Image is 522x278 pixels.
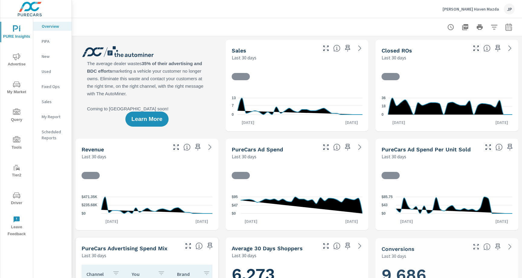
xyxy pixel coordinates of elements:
p: Last 30 days [232,153,256,160]
span: Save this to your personalized report [343,43,353,53]
span: Save this to your personalized report [343,241,353,251]
text: 36 [382,96,386,100]
text: $235.68K [82,203,97,207]
p: Last 30 days [82,252,106,259]
text: 18 [382,104,386,109]
span: A rolling 30 day total of daily Shoppers on the dealership website, averaged over the selected da... [333,242,340,250]
p: [DATE] [396,218,417,224]
p: New [42,53,67,59]
a: See more details in report [205,142,215,152]
text: $95 [232,195,238,199]
text: $47 [232,203,238,207]
button: Print Report [474,21,486,33]
a: See more details in report [355,43,365,53]
button: "Export Report to PDF" [459,21,471,33]
div: PIPA [33,37,72,46]
h5: Revenue [82,146,104,153]
div: My Report [33,112,72,121]
button: Learn More [125,112,168,127]
h5: PureCars Advertising Spend Mix [82,245,167,251]
div: Scheduled Reports [33,127,72,142]
span: Tier2 [2,164,31,179]
span: Total cost of media for all PureCars channels for the selected dealership group over the selected... [333,144,340,151]
a: See more details in report [505,242,515,251]
div: Overview [33,22,72,31]
p: Used [42,68,67,74]
a: See more details in report [355,241,365,251]
text: $43 [382,203,388,207]
span: Total sales revenue over the selected date range. [Source: This data is sourced from the dealer’s... [183,144,191,151]
p: [DATE] [101,218,122,224]
text: 0 [382,112,384,117]
p: [DATE] [341,119,362,125]
span: Advertise [2,53,31,68]
button: Make Fullscreen [321,43,331,53]
p: [PERSON_NAME] Haven Mazda [443,6,499,12]
p: Last 30 days [382,54,406,61]
h5: PureCars Ad Spend [232,146,283,153]
span: Save this to your personalized report [343,142,353,152]
p: My Report [42,114,67,120]
button: Make Fullscreen [321,142,331,152]
button: Make Fullscreen [183,241,193,251]
button: Make Fullscreen [171,142,181,152]
div: JP [504,4,515,14]
p: Fixed Ops [42,84,67,90]
span: Driver [2,192,31,207]
span: The number of dealer-specified goals completed by a visitor. [Source: This data is provided by th... [483,243,491,250]
button: Make Fullscreen [471,242,481,251]
span: Number of Repair Orders Closed by the selected dealership group over the selected time range. [So... [483,45,491,52]
text: $0 [232,211,236,216]
p: Last 30 days [382,153,406,160]
div: Used [33,67,72,76]
p: [DATE] [341,218,362,224]
div: New [33,52,72,61]
p: Last 30 days [82,153,106,160]
text: $85.75 [382,195,393,199]
button: Make Fullscreen [483,142,493,152]
span: Number of vehicles sold by the dealership over the selected date range. [Source: This data is sou... [333,45,340,52]
h5: Sales [232,47,246,54]
button: Select Date Range [503,21,515,33]
div: nav menu [0,18,33,240]
span: Tools [2,136,31,151]
span: Leave Feedback [2,216,31,238]
p: Last 30 days [232,252,256,259]
span: Save this to your personalized report [493,43,503,53]
p: Sales [42,99,67,105]
p: PIPA [42,38,67,44]
text: 13 [232,96,236,100]
h5: Average 30 Days Shoppers [232,245,303,251]
a: See more details in report [505,43,515,53]
p: Overview [42,23,67,29]
p: Scheduled Reports [42,129,67,141]
span: PURE Insights [2,25,31,40]
button: Make Fullscreen [471,43,481,53]
text: $0 [82,211,86,216]
p: [DATE] [388,119,409,125]
span: Query [2,109,31,123]
text: 0 [232,112,234,117]
p: [DATE] [240,218,262,224]
p: [DATE] [237,119,259,125]
p: Brand [177,271,198,277]
span: Average cost of advertising per each vehicle sold at the dealer over the selected date range. The... [495,144,503,151]
span: This table looks at how you compare to the amount of budget you spend per channel as opposed to y... [195,242,203,250]
p: Channel [86,271,108,277]
span: Save this to your personalized report [193,142,203,152]
p: [DATE] [491,119,512,125]
span: Save this to your personalized report [493,242,503,251]
span: Save this to your personalized report [505,142,515,152]
div: Sales [33,97,72,106]
span: My Market [2,81,31,96]
a: See more details in report [355,142,365,152]
h5: Closed ROs [382,47,412,54]
text: $471.35K [82,195,97,199]
h5: Conversions [382,246,414,252]
text: $0 [382,211,386,216]
button: Apply Filters [488,21,500,33]
p: [DATE] [491,218,512,224]
div: Fixed Ops [33,82,72,91]
text: 7 [232,103,234,108]
button: Make Fullscreen [321,241,331,251]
